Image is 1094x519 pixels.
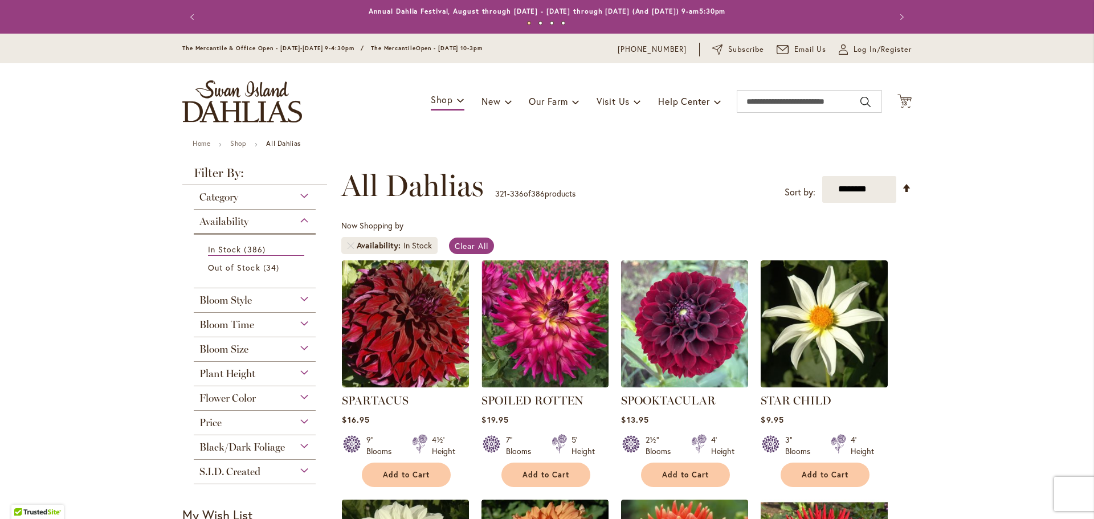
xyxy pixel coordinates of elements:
div: 7" Blooms [506,434,538,457]
span: Availability [357,240,403,251]
span: The Mercantile & Office Open - [DATE]-[DATE] 9-4:30pm / The Mercantile [182,44,416,52]
a: store logo [182,80,302,122]
span: Clear All [455,240,488,251]
span: $19.95 [481,414,508,425]
a: Spartacus [342,379,469,390]
span: Category [199,191,238,203]
span: 336 [510,188,524,199]
strong: Filter By: [182,167,327,185]
div: 4' Height [711,434,734,457]
a: STAR CHILD [761,394,831,407]
div: In Stock [403,240,432,251]
span: New [481,95,500,107]
span: Add to Cart [662,470,709,480]
span: 386 [531,188,545,199]
span: 34 [263,261,282,273]
button: Add to Cart [362,463,451,487]
a: SPOILED ROTTEN [481,394,583,407]
img: STAR CHILD [761,260,888,387]
button: 1 of 4 [527,21,531,25]
button: 4 of 4 [561,21,565,25]
span: Bloom Time [199,318,254,331]
div: 4' Height [851,434,874,457]
span: Add to Cart [522,470,569,480]
span: $13.95 [621,414,648,425]
a: Log In/Register [839,44,912,55]
span: S.I.D. Created [199,465,260,478]
span: Our Farm [529,95,568,107]
button: 3 of 4 [550,21,554,25]
span: Shop [431,93,453,105]
a: Email Us [777,44,827,55]
img: SPOILED ROTTEN [481,260,609,387]
div: 9" Blooms [366,434,398,457]
strong: All Dahlias [266,139,301,148]
iframe: Launch Accessibility Center [9,479,40,510]
span: Add to Cart [383,470,430,480]
a: STAR CHILD [761,379,888,390]
span: Bloom Size [199,343,248,355]
span: In Stock [208,244,241,255]
img: Spooktacular [621,260,748,387]
span: Plant Height [199,367,255,380]
span: Flower Color [199,392,256,404]
span: 13 [901,100,908,107]
span: Bloom Style [199,294,252,307]
span: Subscribe [728,44,764,55]
span: Price [199,416,222,429]
div: 2½" Blooms [646,434,677,457]
button: Previous [182,6,205,28]
span: Add to Cart [802,470,848,480]
span: Open - [DATE] 10-3pm [416,44,483,52]
a: Remove Availability In Stock [347,242,354,249]
span: $16.95 [342,414,369,425]
a: Clear All [449,238,494,254]
button: Add to Cart [781,463,870,487]
a: Home [193,139,210,148]
button: Add to Cart [641,463,730,487]
a: Spooktacular [621,379,748,390]
span: Email Us [794,44,827,55]
button: 2 of 4 [538,21,542,25]
a: Shop [230,139,246,148]
span: Availability [199,215,248,228]
span: All Dahlias [341,169,484,203]
img: Spartacus [342,260,469,387]
span: 321 [495,188,507,199]
a: Annual Dahlia Festival, August through [DATE] - [DATE] through [DATE] (And [DATE]) 9-am5:30pm [369,7,726,15]
a: In Stock 386 [208,243,304,256]
span: Now Shopping by [341,220,403,231]
button: 13 [897,94,912,109]
a: [PHONE_NUMBER] [618,44,687,55]
button: Add to Cart [501,463,590,487]
a: SPOILED ROTTEN [481,379,609,390]
span: 386 [244,243,268,255]
span: $9.95 [761,414,783,425]
span: Help Center [658,95,710,107]
div: 5' Height [572,434,595,457]
p: - of products [495,185,575,203]
a: SPARTACUS [342,394,409,407]
span: Out of Stock [208,262,260,273]
a: SPOOKTACULAR [621,394,716,407]
span: Visit Us [597,95,630,107]
label: Sort by: [785,182,815,203]
span: Log In/Register [854,44,912,55]
button: Next [889,6,912,28]
a: Subscribe [712,44,764,55]
div: 4½' Height [432,434,455,457]
div: 3" Blooms [785,434,817,457]
a: Out of Stock 34 [208,261,304,273]
span: Black/Dark Foliage [199,441,285,453]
